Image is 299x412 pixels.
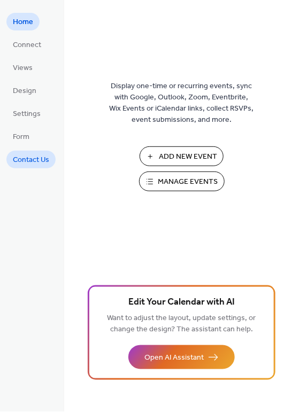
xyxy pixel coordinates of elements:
span: Design [13,86,36,97]
span: Want to adjust the layout, update settings, or change the design? The assistant can help. [108,312,256,337]
button: Manage Events [139,172,225,191]
a: Settings [6,105,47,122]
a: Design [6,82,43,99]
span: Edit Your Calendar with AI [128,296,235,310]
a: Form [6,128,36,145]
span: Connect [13,40,41,51]
a: Views [6,59,39,76]
a: Contact Us [6,151,56,168]
span: Display one-time or recurring events, sync with Google, Outlook, Zoom, Eventbrite, Wix Events or ... [110,81,254,126]
span: Form [13,132,29,143]
a: Connect [6,36,48,53]
button: Add New Event [140,146,224,166]
a: Home [6,13,40,30]
span: Contact Us [13,155,49,166]
span: Open AI Assistant [144,353,204,364]
button: Open AI Assistant [128,345,235,369]
span: Manage Events [158,177,218,188]
span: Home [13,17,33,28]
span: Add New Event [159,152,217,163]
span: Settings [13,109,41,120]
span: Views [13,63,33,74]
